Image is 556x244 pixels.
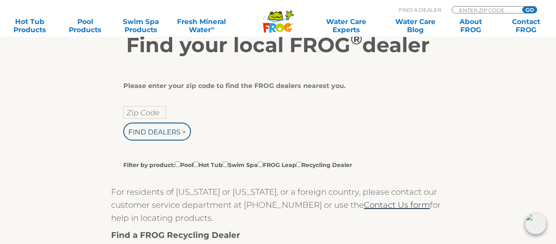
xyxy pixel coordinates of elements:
[458,7,513,13] input: Zip Code Form
[193,162,199,167] input: Filter by product:PoolHot TubSwim SpaFROG LeapRecycling Dealer
[119,18,162,34] a: Swim SpaProducts
[28,33,528,57] h2: Find your local FROG dealer
[364,200,430,210] a: Contact Us form
[8,18,51,34] a: Hot TubProducts
[63,18,107,34] a: PoolProducts
[296,162,302,167] input: Filter by product:PoolHot TubSwim SpaFROG LeapRecycling Dealer
[258,162,263,167] input: Filter by product:PoolHot TubSwim SpaFROG LeapRecycling Dealer
[123,123,191,141] input: Find Dealers >
[175,162,180,167] input: Filter by product:PoolHot TubSwim SpaFROG LeapRecycling Dealer
[175,18,229,34] a: Fresh MineralWater∞
[111,185,445,224] p: For residents of [US_STATE] or [US_STATE], or a foreign country, please contact our customer serv...
[311,18,381,34] a: Water CareExperts
[394,18,437,34] a: Water CareBlog
[525,213,546,234] img: openIcon
[211,25,215,31] sup: ∞
[111,230,240,240] strong: Find a FROG Recycling Dealer
[123,82,427,90] div: Please enter your zip code to find the FROG dealers nearest you.
[505,18,548,34] a: ContactFROG
[449,18,493,34] a: AboutFROG
[223,162,228,167] input: Filter by product:PoolHot TubSwim SpaFROG LeapRecycling Dealer
[123,160,352,169] label: Filter by product: Pool Hot Tub Swim Spa FROG Leap Recycling Dealer
[399,6,441,13] p: Find A Dealer
[350,30,362,48] sup: ®
[522,7,537,13] input: GO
